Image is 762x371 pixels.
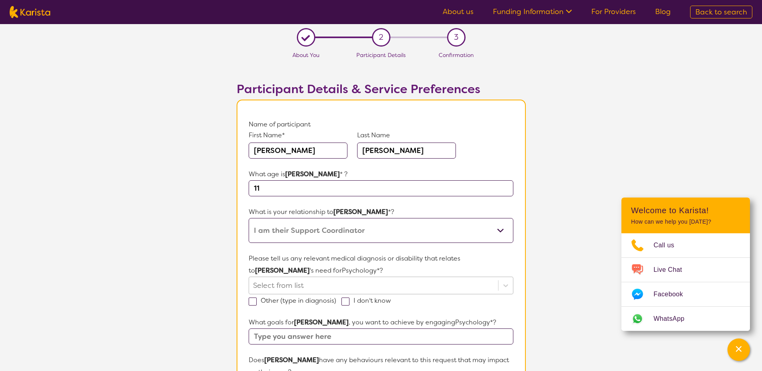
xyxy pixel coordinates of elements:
p: Name of participant [249,118,513,130]
a: Blog [655,7,671,16]
h2: Welcome to Karista! [631,206,740,215]
p: First Name* [249,130,347,140]
span: Live Chat [654,264,692,276]
p: What goals for , you want to achieve by engaging Psychology *? [249,316,513,328]
strong: [PERSON_NAME] [294,318,349,326]
button: Channel Menu [727,338,750,361]
h2: Participant Details & Service Preferences [237,82,526,96]
a: About us [443,7,474,16]
input: Type here [249,180,513,196]
span: WhatsApp [654,313,694,325]
img: Karista logo [10,6,50,18]
div: Channel Menu [621,198,750,331]
strong: [PERSON_NAME] [255,266,310,275]
span: 3 [454,31,458,43]
span: Participant Details [356,51,406,59]
a: Web link opens in a new tab. [621,307,750,331]
div: L [300,31,312,44]
input: Type you answer here [249,328,513,344]
p: How can we help you [DATE]? [631,218,740,225]
a: For Providers [591,7,636,16]
p: What age is * ? [249,168,513,180]
p: Last Name [357,130,456,140]
label: I don't know [341,296,396,305]
ul: Choose channel [621,233,750,331]
label: Other (type in diagnosis) [249,296,341,305]
span: Confirmation [439,51,474,59]
p: What is your relationship to *? [249,206,513,218]
a: Funding Information [493,7,572,16]
span: About You [292,51,319,59]
span: 2 [379,31,383,43]
strong: [PERSON_NAME] [285,170,340,178]
a: Back to search [690,6,752,18]
span: Call us [654,239,684,251]
strong: [PERSON_NAME] [333,208,388,216]
p: Please tell us any relevant medical diagnosis or disability that relates to 's need for Psycholog... [249,253,513,277]
span: Facebook [654,288,693,300]
span: Back to search [695,7,747,17]
strong: [PERSON_NAME] [264,356,319,364]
